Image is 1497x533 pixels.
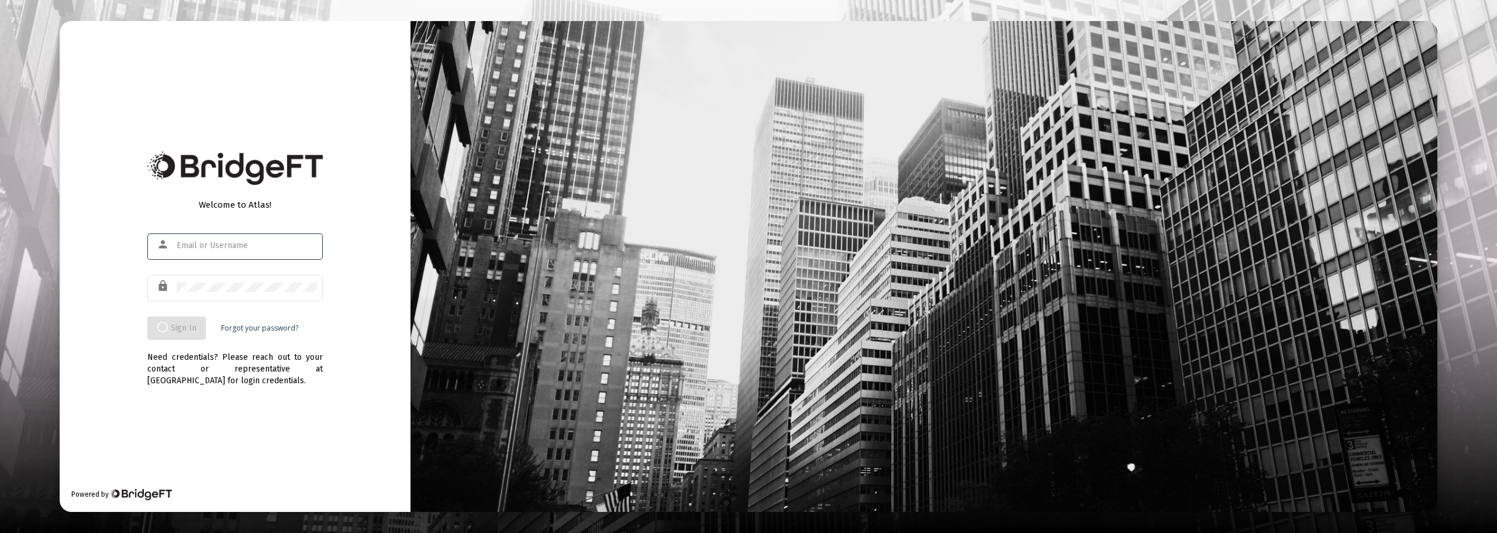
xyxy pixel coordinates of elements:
[221,322,298,334] a: Forgot your password?
[157,279,171,293] mat-icon: lock
[147,152,323,185] img: Bridge Financial Technology Logo
[157,238,171,252] mat-icon: person
[177,241,317,250] input: Email or Username
[157,323,196,333] span: Sign In
[147,340,323,387] div: Need credentials? Please reach out to your contact or representative at [GEOGRAPHIC_DATA] for log...
[71,489,171,500] div: Powered by
[147,199,323,211] div: Welcome to Atlas!
[147,317,206,340] button: Sign In
[110,489,171,500] img: Bridge Financial Technology Logo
